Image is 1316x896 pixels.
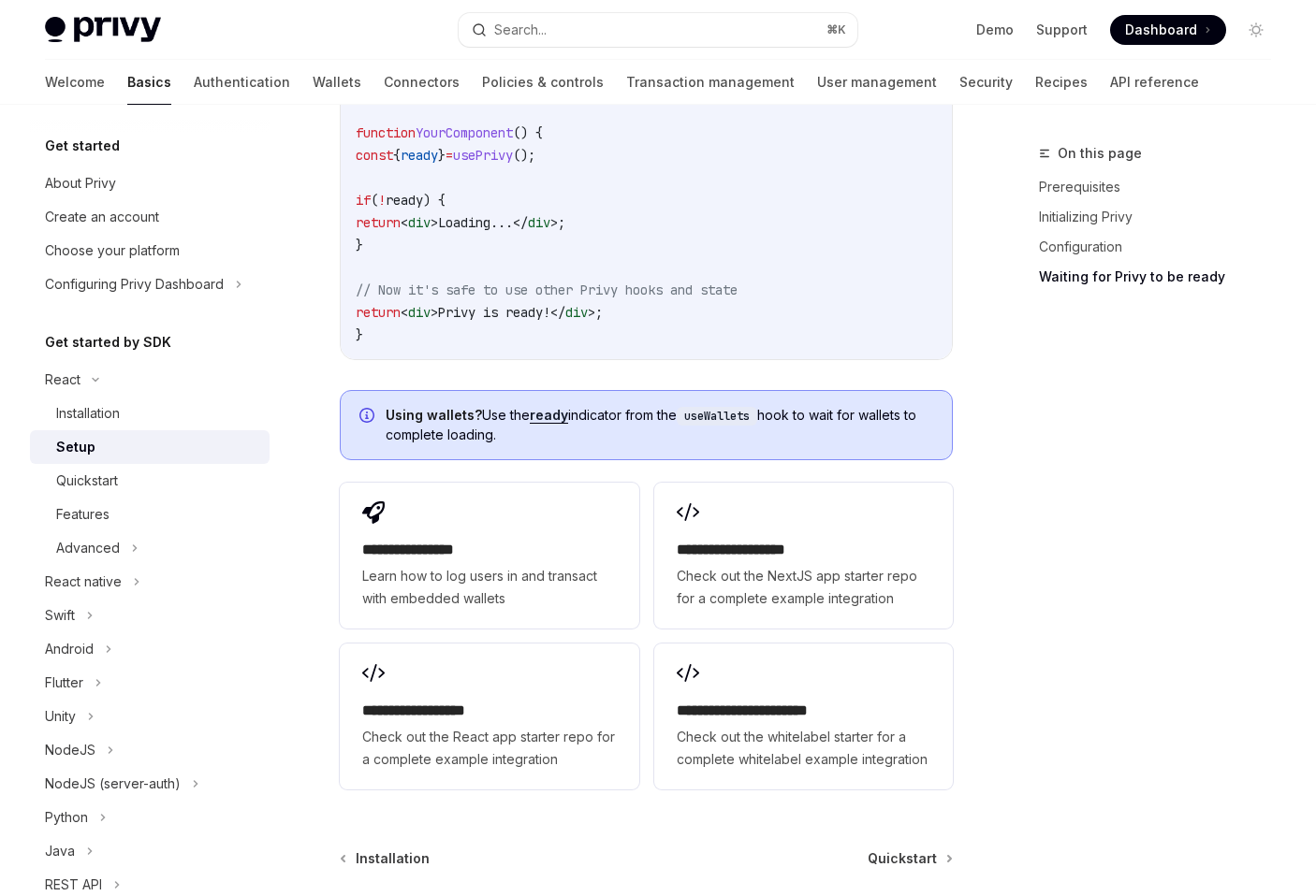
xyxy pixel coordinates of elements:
[30,464,270,498] a: Quickstart
[30,834,270,868] button: Java
[30,700,270,733] button: Unity
[677,726,930,771] span: Check out the whitelabel starter for a complete whitelabel example integration
[1241,15,1271,45] button: Toggle dark mode
[826,22,846,37] span: ⌘ K
[127,60,171,105] a: Basics
[550,304,565,321] span: </
[340,483,638,629] a: **** **** **** *Learn how to log users in and transact with embedded wallets
[356,304,401,321] span: return
[416,124,513,141] span: YourComponent
[513,214,528,231] span: </
[401,304,408,321] span: <
[56,436,95,458] div: Setup
[588,304,595,321] span: >
[677,565,930,610] span: Check out the NextJS app starter repo for a complete example integration
[30,267,270,301] button: Configuring Privy Dashboard
[30,234,270,267] a: Choose your platform
[386,192,423,209] span: ready
[356,237,363,253] span: }
[45,840,75,862] div: Java
[45,135,120,157] h5: Get started
[30,599,270,632] button: Swift
[654,483,953,629] a: **** **** **** ****Check out the NextJS app starter repo for a complete example integration
[45,60,105,105] a: Welcome
[423,192,446,209] span: ) {
[194,60,290,105] a: Authentication
[1039,232,1286,262] a: Configuration
[356,192,371,209] span: if
[56,402,120,425] div: Installation
[56,470,118,492] div: Quickstart
[595,304,603,321] span: ;
[393,147,401,164] span: {
[30,733,270,767] button: NodeJS
[386,406,933,444] span: Use the indicator from the hook to wait for wallets to complete loading.
[30,565,270,599] button: React native
[453,147,513,164] span: usePrivy
[45,369,80,391] div: React
[30,531,270,565] button: Advanced
[401,214,408,231] span: <
[45,331,171,354] h5: Get started by SDK
[1039,172,1286,202] a: Prerequisites
[30,767,270,801] button: NodeJS (server-auth)
[313,60,361,105] a: Wallets
[1035,60,1088,105] a: Recipes
[45,571,122,593] div: React native
[438,214,513,231] span: Loading...
[45,705,76,728] div: Unity
[446,147,453,164] span: =
[459,13,857,47] button: Search...⌘K
[494,19,547,41] div: Search...
[1110,60,1199,105] a: API reference
[513,147,535,164] span: ();
[1125,21,1197,39] span: Dashboard
[45,273,224,296] div: Configuring Privy Dashboard
[45,638,94,660] div: Android
[817,60,937,105] a: User management
[30,397,270,430] a: Installation
[56,503,110,526] div: Features
[431,214,438,231] span: >
[30,632,270,666] button: Android
[340,643,638,789] a: **** **** **** ***Check out the React app starter repo for a complete example integration
[30,363,270,397] button: React
[438,147,446,164] span: }
[1110,15,1226,45] a: Dashboard
[401,147,438,164] span: ready
[45,874,102,896] div: REST API
[362,565,616,610] span: Learn how to log users in and transact with embedded wallets
[565,304,588,321] span: div
[56,537,120,559] div: Advanced
[386,407,482,423] strong: Using wallets?
[431,304,438,321] span: >
[550,214,558,231] span: >
[438,304,550,321] span: Privy is ready!
[371,192,378,209] span: (
[976,21,1014,39] a: Demo
[384,60,460,105] a: Connectors
[45,206,159,228] div: Create an account
[1036,21,1088,39] a: Support
[45,672,83,694] div: Flutter
[558,214,565,231] span: ;
[356,326,363,343] span: }
[1039,262,1286,292] a: Waiting for Privy to be ready
[45,17,161,43] img: light logo
[362,726,616,771] span: Check out the React app starter repo for a complete example integration
[677,407,757,426] code: useWallets
[30,498,270,531] a: Features
[378,192,386,209] span: !
[1039,202,1286,232] a: Initializing Privy
[1058,142,1142,165] span: On this page
[626,60,795,105] a: Transaction management
[45,604,75,627] div: Swift
[654,643,953,789] a: **** **** **** **** ***Check out the whitelabel starter for a complete whitelabel example integra...
[513,124,543,141] span: () {
[408,304,431,321] span: div
[30,200,270,234] a: Create an account
[45,739,95,761] div: NodeJS
[359,408,378,426] svg: Info
[356,282,738,298] span: // Now it's safe to use other Privy hooks and state
[356,124,416,141] span: function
